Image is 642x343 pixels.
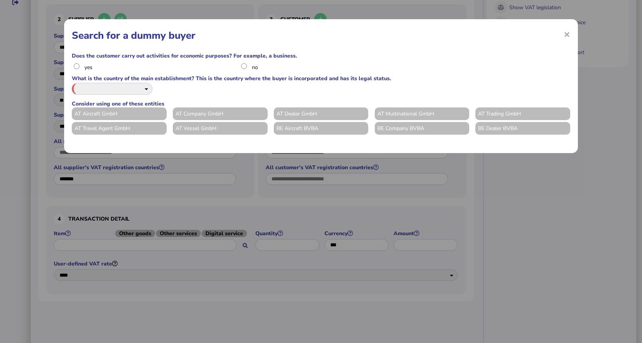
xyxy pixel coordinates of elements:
li: AT Aircraft GmbH [72,107,167,120]
h1: Does the customer carry out activities for economic purposes? For example, a business. [72,52,297,59]
li: AT Company GmbH [173,107,268,120]
li: AT Dealer GmbH [274,107,369,120]
label: no [252,64,403,71]
li: AT Vessel GmbH [173,122,268,135]
li: BE Company BVBA [375,122,470,135]
h1: What is the country of the main establishment? This is the country where the buyer is incorporate... [72,75,391,82]
h1: Consider using one of these entities [72,100,164,107]
label: yes [84,64,235,71]
li: BE Dealer BVBA [475,122,570,135]
li: AT Multinational GmbH [375,107,470,120]
li: AT Travel Agent GmbH [72,122,167,135]
li: AT Trading GmbH [475,107,570,120]
span: × [564,27,570,41]
h1: Search for a dummy buyer [72,29,570,42]
li: BE Aircraft BVBA [274,122,369,135]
